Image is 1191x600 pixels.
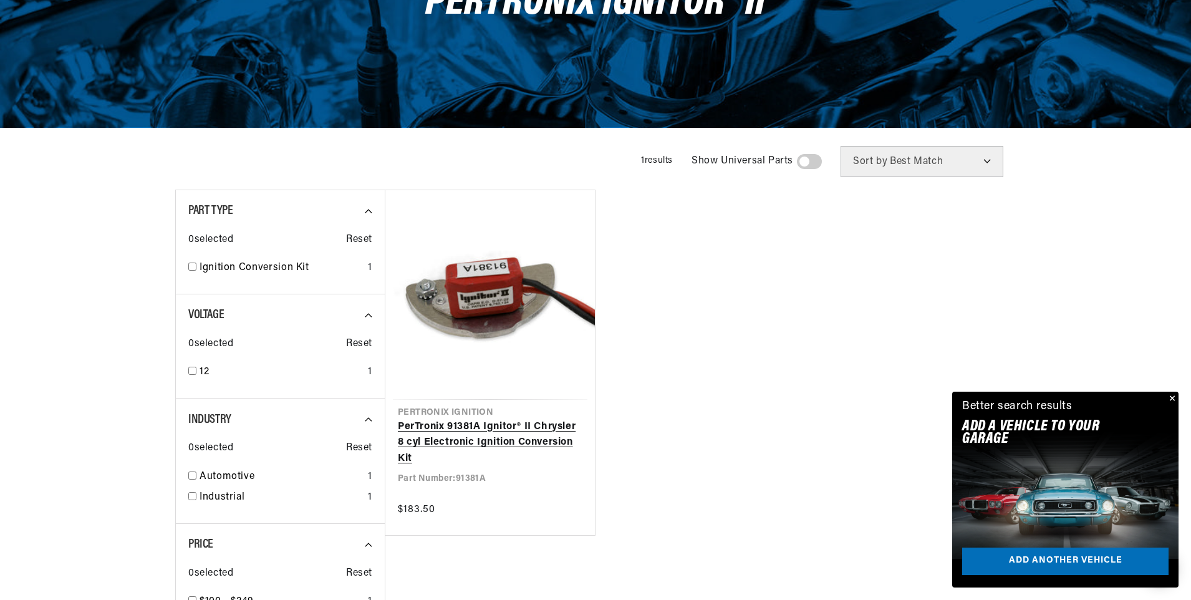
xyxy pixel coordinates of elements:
[200,469,363,485] a: Automotive
[641,156,673,165] span: 1 results
[692,153,793,170] span: Show Universal Parts
[962,420,1137,446] h2: Add A VEHICLE to your garage
[368,469,372,485] div: 1
[346,566,372,582] span: Reset
[368,490,372,506] div: 1
[346,440,372,457] span: Reset
[188,205,233,217] span: Part Type
[962,398,1073,416] div: Better search results
[853,157,887,167] span: Sort by
[188,336,233,352] span: 0 selected
[346,336,372,352] span: Reset
[188,414,231,426] span: Industry
[398,419,582,467] a: PerTronix 91381A Ignitor® II Chrysler 8 cyl Electronic Ignition Conversion Kit
[368,364,372,380] div: 1
[962,548,1169,576] a: Add another vehicle
[346,232,372,248] span: Reset
[188,566,233,582] span: 0 selected
[188,440,233,457] span: 0 selected
[200,490,363,506] a: Industrial
[188,309,224,321] span: Voltage
[1164,392,1179,407] button: Close
[200,260,363,276] a: Ignition Conversion Kit
[841,146,1003,177] select: Sort by
[200,364,363,380] a: 12
[188,538,213,551] span: Price
[368,260,372,276] div: 1
[188,232,233,248] span: 0 selected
